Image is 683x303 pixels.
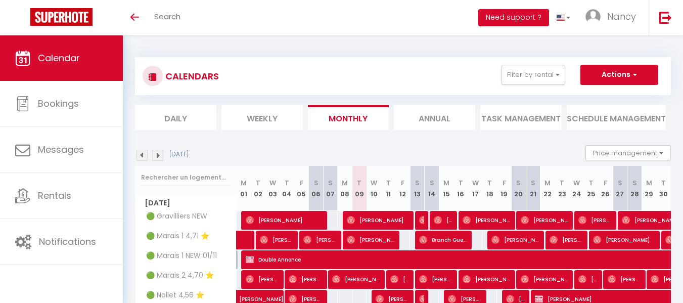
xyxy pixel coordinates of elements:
[578,210,613,230] span: [PERSON_NAME] 请设置姓名
[526,166,540,211] th: 21
[618,178,622,188] abbr: S
[646,178,652,188] abbr: M
[390,270,410,289] span: [PERSON_NAME]
[632,178,637,188] abbr: S
[38,52,80,64] span: Calendar
[503,178,506,188] abbr: F
[154,11,180,22] span: Search
[323,166,338,211] th: 07
[303,230,338,249] span: [PERSON_NAME]
[578,270,598,289] span: [PERSON_NAME]
[419,270,453,289] span: [PERSON_NAME]
[163,65,219,88] h3: CALENDARS
[487,178,492,188] abbr: T
[472,178,479,188] abbr: W
[338,166,352,211] th: 08
[521,210,570,230] span: [PERSON_NAME]
[550,230,584,249] span: [PERSON_NAME]
[352,166,367,211] th: 09
[491,230,540,249] span: [PERSON_NAME]
[30,8,93,26] img: Super Booking
[555,166,570,211] th: 23
[599,166,613,211] th: 26
[642,166,656,211] th: 29
[569,166,584,211] th: 24
[332,270,381,289] span: [PERSON_NAME]
[386,178,391,188] abbr: T
[401,178,404,188] abbr: F
[425,166,439,211] th: 14
[38,143,84,156] span: Messages
[285,178,289,188] abbr: T
[512,166,526,211] th: 20
[540,166,555,211] th: 22
[38,97,79,110] span: Bookings
[608,270,642,289] span: [PERSON_NAME]
[137,231,212,242] span: 🟢 Marais 1 4,71 ⭐️
[497,166,512,211] th: 19
[521,270,570,289] span: [PERSON_NAME]
[544,178,551,188] abbr: M
[241,178,247,188] abbr: M
[357,178,361,188] abbr: T
[613,166,627,211] th: 27
[137,290,207,301] span: 🟢 Nollet 4,56 ⭐️
[38,189,71,202] span: Rentals
[502,65,565,85] button: Filter by rental
[659,11,672,24] img: logout
[221,105,303,130] li: Weekly
[585,145,671,160] button: Price management
[237,166,251,211] th: 01
[567,105,666,130] li: Schedule Management
[430,178,434,188] abbr: S
[294,166,309,211] th: 05
[443,178,449,188] abbr: M
[584,166,599,211] th: 25
[480,105,562,130] li: Task Management
[607,10,636,23] span: Nancy
[415,178,420,188] abbr: S
[169,150,189,159] p: [DATE]
[251,166,265,211] th: 02
[265,166,280,211] th: 03
[396,166,411,211] th: 12
[468,166,483,211] th: 17
[289,270,323,289] span: [PERSON_NAME]
[463,270,512,289] span: [PERSON_NAME]
[39,235,96,248] span: Notifications
[280,166,294,211] th: 04
[478,9,549,26] button: Need support ?
[347,230,396,249] span: [PERSON_NAME]
[410,166,425,211] th: 13
[589,178,594,188] abbr: T
[580,65,658,85] button: Actions
[656,166,671,211] th: 30
[135,196,236,210] span: [DATE]
[627,166,642,211] th: 28
[371,178,377,188] abbr: W
[246,210,324,230] span: [PERSON_NAME]
[269,178,276,188] abbr: W
[342,178,348,188] abbr: M
[434,210,453,230] span: [PERSON_NAME] [PERSON_NAME]
[516,178,521,188] abbr: S
[585,9,601,24] img: ...
[328,178,333,188] abbr: S
[463,210,512,230] span: [PERSON_NAME]
[367,166,381,211] th: 10
[246,270,280,289] span: [PERSON_NAME] [PERSON_NAME]
[381,166,396,211] th: 11
[439,166,453,211] th: 15
[419,210,424,230] span: [PERSON_NAME]
[604,178,607,188] abbr: F
[135,105,216,130] li: Daily
[419,230,468,249] span: Branch Guenther
[300,178,303,188] abbr: F
[309,166,324,211] th: 06
[141,168,231,187] input: Rechercher un logement...
[482,166,497,211] th: 18
[260,230,294,249] span: [PERSON_NAME]
[347,210,411,230] span: [PERSON_NAME]
[593,230,657,249] span: [PERSON_NAME]
[573,178,580,188] abbr: W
